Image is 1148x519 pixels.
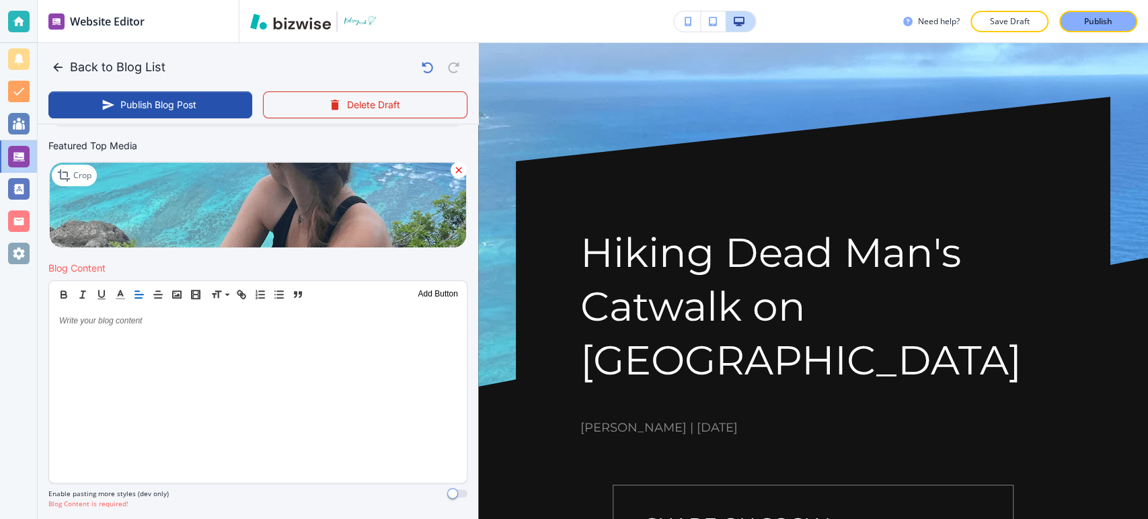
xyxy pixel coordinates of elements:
[48,261,106,275] h2: Blog Content
[48,13,65,30] img: editor icon
[70,13,145,30] h2: Website Editor
[1059,11,1137,32] button: Publish
[1084,15,1112,28] p: Publish
[343,15,379,28] img: Your Logo
[263,91,467,118] button: Delete Draft
[52,165,97,186] div: Crop
[48,489,169,499] h4: Enable pasting more styles (dev only)
[48,54,171,81] button: Back to Blog List
[49,162,467,248] img: f9b135ac4026deb6434cf8a3f58764d5.webp
[73,169,91,182] p: Crop
[414,286,461,303] button: Add Button
[580,226,1046,387] h1: Hiking Dead Man's Catwalk on [GEOGRAPHIC_DATA]
[48,139,467,247] div: Featured Top MediaCrop
[48,499,467,509] h4: Blog Content is required!
[970,11,1048,32] button: Save Draft
[988,15,1031,28] p: Save Draft
[48,139,137,153] label: Featured Top Media
[250,13,331,30] img: Bizwise Logo
[918,15,960,28] h3: Need help?
[48,91,252,118] button: Publish Blog Post
[580,419,1046,436] span: [PERSON_NAME] | [DATE]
